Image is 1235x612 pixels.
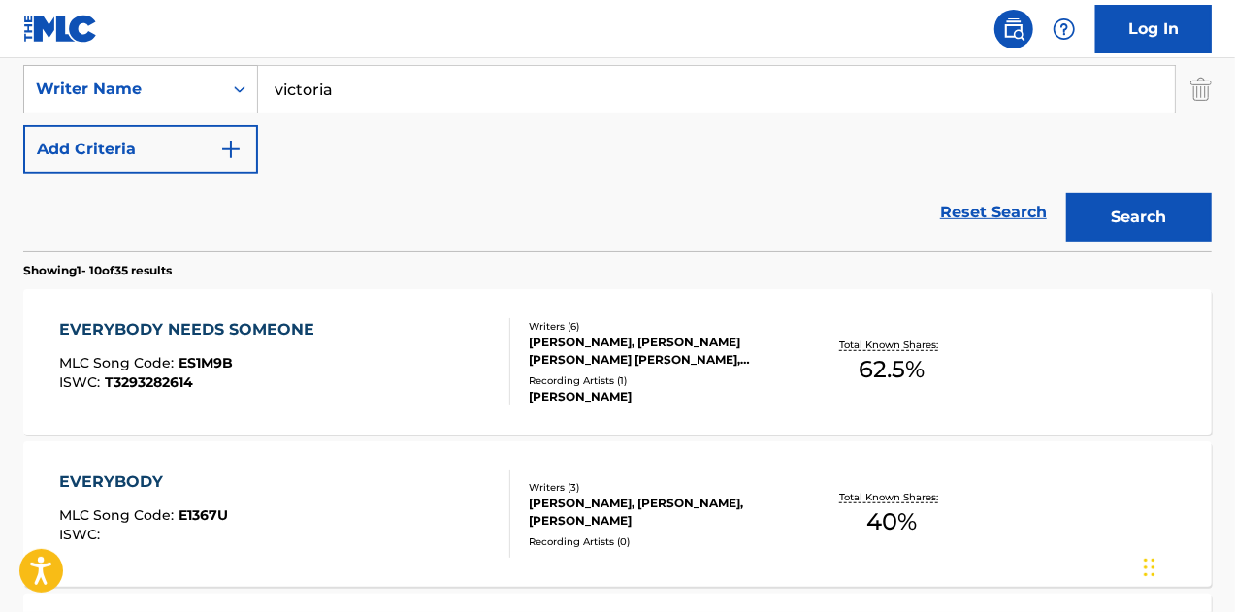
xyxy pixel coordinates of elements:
[859,352,925,387] span: 62.5 %
[23,125,258,174] button: Add Criteria
[23,5,1212,251] form: Search Form
[1053,17,1076,41] img: help
[1138,519,1235,612] iframe: Chat Widget
[529,334,793,369] div: [PERSON_NAME], [PERSON_NAME] [PERSON_NAME] [PERSON_NAME], [PERSON_NAME] [PERSON_NAME], JR., [PERS...
[529,373,793,388] div: Recording Artists ( 1 )
[840,490,944,504] p: Total Known Shares:
[59,526,105,543] span: ISWC :
[59,470,228,494] div: EVERYBODY
[23,262,172,279] p: Showing 1 - 10 of 35 results
[179,354,233,371] span: ES1M9B
[930,191,1056,234] a: Reset Search
[23,441,1212,587] a: EVERYBODYMLC Song Code:E1367UISWC:Writers (3)[PERSON_NAME], [PERSON_NAME], [PERSON_NAME]Recording...
[23,15,98,43] img: MLC Logo
[59,373,105,391] span: ISWC :
[36,78,211,101] div: Writer Name
[866,504,917,539] span: 40 %
[529,319,793,334] div: Writers ( 6 )
[529,480,793,495] div: Writers ( 3 )
[529,388,793,405] div: [PERSON_NAME]
[994,10,1033,48] a: Public Search
[1002,17,1025,41] img: search
[529,534,793,549] div: Recording Artists ( 0 )
[59,506,179,524] span: MLC Song Code :
[840,338,944,352] p: Total Known Shares:
[529,495,793,530] div: [PERSON_NAME], [PERSON_NAME], [PERSON_NAME]
[105,373,193,391] span: T3293282614
[1045,10,1084,48] div: Help
[23,289,1212,435] a: EVERYBODY NEEDS SOMEONEMLC Song Code:ES1M9BISWC:T3293282614Writers (6)[PERSON_NAME], [PERSON_NAME...
[179,506,228,524] span: E1367U
[1095,5,1212,53] a: Log In
[1190,65,1212,113] img: Delete Criterion
[1066,193,1212,242] button: Search
[59,354,179,371] span: MLC Song Code :
[59,318,324,341] div: EVERYBODY NEEDS SOMEONE
[1144,538,1155,596] div: Drag
[219,138,243,161] img: 9d2ae6d4665cec9f34b9.svg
